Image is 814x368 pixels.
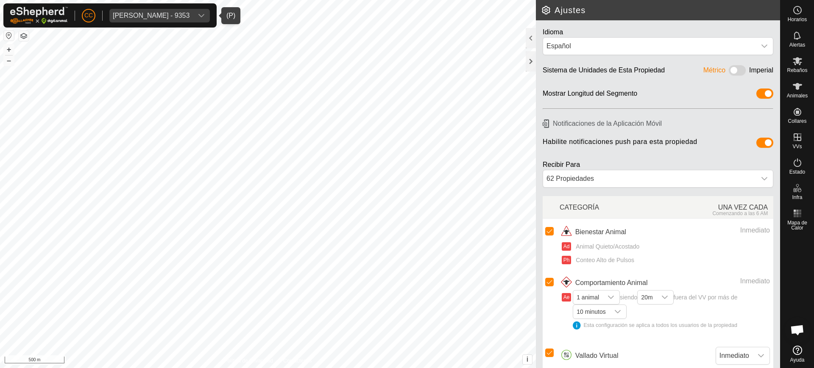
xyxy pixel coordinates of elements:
span: Animal Quieto/Acostado [573,242,639,251]
a: Ayuda [781,342,814,366]
span: Vallado Virtual [575,351,619,361]
h2: Ajustes [541,5,780,15]
img: icono de bienestar animal [560,225,573,239]
div: Inmediato [682,225,770,235]
div: 62 Propiedades [543,170,756,187]
span: Inmediato [716,347,753,364]
div: dropdown trigger [193,9,210,22]
div: Imperial [749,65,773,78]
div: dropdown trigger [753,347,769,364]
a: Política de Privacidad [224,357,273,365]
img: icono de comportamiento animal [560,276,573,290]
div: Idioma [543,27,773,37]
span: Conteo Alto de Pulsos [573,256,634,265]
div: Esta configuración se aplica a todos los usuarios de la propiedad [573,321,770,329]
img: Logo Gallagher [10,7,68,24]
div: Sistema de Unidades de Esta Propiedad [543,65,665,78]
span: Horarios [788,17,807,22]
span: i [527,356,528,363]
div: CATEGORÍA [560,198,666,216]
span: 10 minutos [573,305,609,318]
span: CC [84,11,93,20]
span: VVs [792,144,802,149]
span: Alertas [789,42,805,47]
img: icono de vallados cirtuales [560,349,573,362]
div: dropdown trigger [609,305,626,318]
span: Comportamiento Animal [575,278,648,288]
span: Mapa de Calor [783,220,812,230]
span: Estado [789,169,805,174]
span: Collares [788,119,806,124]
button: i [523,355,532,364]
button: Ph [562,256,571,264]
button: Restablecer Mapa [4,30,14,41]
span: 1 animal [573,291,602,304]
div: dropdown trigger [756,38,773,55]
span: Español [543,38,756,55]
div: Chat abierto [785,317,810,343]
div: Métrico [703,65,725,78]
div: [PERSON_NAME] - 9353 [113,12,190,19]
button: + [4,44,14,55]
a: Contáctenos [283,357,312,365]
span: 20m [638,291,656,304]
span: Raquel Saenz Blanco - 9353 [109,9,193,22]
div: UNA VEZ CADA [666,198,773,216]
span: Bienestar Animal [575,227,626,237]
button: Ae [562,293,571,302]
span: Infra [792,195,802,200]
button: Ad [562,242,571,251]
span: Rebaños [787,68,807,73]
span: siendo fuera del VV por más de [573,294,770,329]
span: Habilite notificaciones push para esta propiedad [543,138,697,151]
div: dropdown trigger [602,291,619,304]
div: Inmediato [682,276,770,286]
button: – [4,55,14,66]
div: Español [546,41,753,51]
label: Recibir Para [543,161,580,168]
span: Ayuda [790,357,805,362]
div: Mostrar Longitud del Segmento [543,89,637,102]
button: Capas del Mapa [19,31,29,41]
div: dropdown trigger [656,291,673,304]
span: Animales [787,93,808,98]
h6: Notificaciones de la Aplicación Móvil [539,116,777,131]
div: Comenzando a las 6 AM [666,210,768,216]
